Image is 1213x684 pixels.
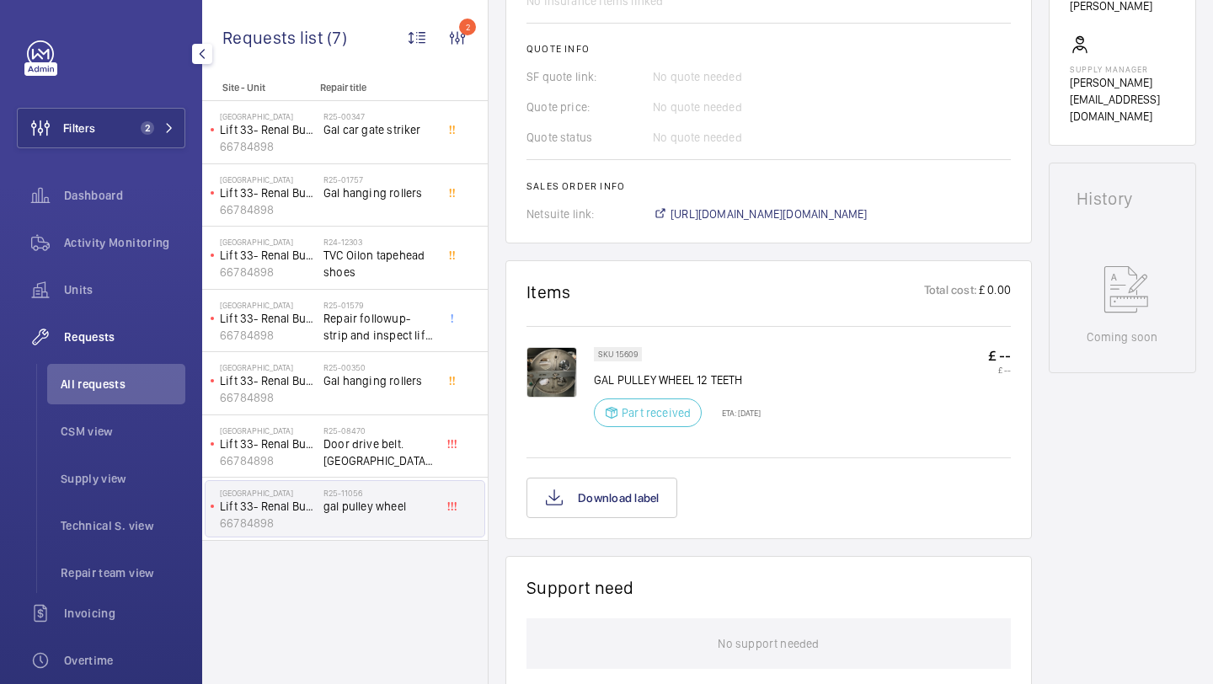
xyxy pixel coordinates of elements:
p: Part received [622,404,691,421]
img: aMBQLPnhXcwbWroNUgW62nBq57LGKgXDNZr_CswzQ-052XMq.png [526,347,577,398]
p: [GEOGRAPHIC_DATA] [220,174,317,184]
p: Total cost: [924,281,977,302]
span: TVC Oilon tapehead shoes [323,247,435,281]
h2: R25-08470 [323,425,435,436]
span: CSM view [61,423,185,440]
p: ETA: [DATE] [712,408,761,418]
span: Requests [64,329,185,345]
span: Overtime [64,652,185,669]
h2: R25-01579 [323,300,435,310]
h1: Support need [526,577,634,598]
p: GAL PULLEY WHEEL 12 TEETH [594,371,761,388]
p: Site - Unit [202,82,313,94]
a: [URL][DOMAIN_NAME][DOMAIN_NAME] [653,206,868,222]
p: 66784898 [220,201,317,218]
span: Gal hanging rollers [323,184,435,201]
span: 2 [141,121,154,135]
button: Download label [526,478,677,518]
h2: R25-01757 [323,174,435,184]
p: Repair title [320,82,431,94]
p: £ -- [988,347,1011,365]
span: Technical S. view [61,517,185,534]
span: Filters [63,120,95,136]
p: Lift 33- Renal Building (LH) Building 555 [220,184,317,201]
span: Activity Monitoring [64,234,185,251]
p: Supply manager [1070,64,1175,74]
span: Requests list [222,27,327,48]
h1: History [1077,190,1168,207]
h2: R25-00350 [323,362,435,372]
p: Lift 33- Renal Building (LH) Building 555 [220,121,317,138]
p: 66784898 [220,138,317,155]
p: Coming soon [1087,329,1157,345]
p: 66784898 [220,327,317,344]
p: SKU 15609 [598,351,638,357]
p: Lift 33- Renal Building (LH) Building 555 [220,310,317,327]
p: Lift 33- Renal Building (LH) Building 555 [220,436,317,452]
h2: R25-00347 [323,111,435,121]
span: Supply view [61,470,185,487]
h2: Sales order info [526,180,1011,192]
span: Dashboard [64,187,185,204]
p: [PERSON_NAME][EMAIL_ADDRESS][DOMAIN_NAME] [1070,74,1175,125]
h2: R25-11056 [323,488,435,498]
p: No support needed [718,618,819,669]
h2: Quote info [526,43,1011,55]
p: 66784898 [220,389,317,406]
p: [GEOGRAPHIC_DATA] [220,111,317,121]
p: [GEOGRAPHIC_DATA] [220,362,317,372]
p: 66784898 [220,264,317,281]
p: £ -- [988,365,1011,375]
span: Invoicing [64,605,185,622]
span: Repair followup- strip and inspect lift hoist, suspected bearing wear [323,310,435,344]
h2: R24-12303 [323,237,435,247]
button: Filters2 [17,108,185,148]
p: 66784898 [220,515,317,532]
span: gal pulley wheel [323,498,435,515]
p: Lift 33- Renal Building (LH) Building 555 [220,372,317,389]
p: [GEOGRAPHIC_DATA] [220,300,317,310]
span: [URL][DOMAIN_NAME][DOMAIN_NAME] [671,206,868,222]
p: [GEOGRAPHIC_DATA] [220,488,317,498]
span: All requests [61,376,185,393]
p: Lift 33- Renal Building (LH) Building 555 [220,498,317,515]
p: Lift 33- Renal Building (LH) Building 555 [220,247,317,264]
p: [GEOGRAPHIC_DATA] [220,425,317,436]
span: Gal car gate striker [323,121,435,138]
p: 66784898 [220,452,317,469]
p: [GEOGRAPHIC_DATA] [220,237,317,247]
h1: Items [526,281,571,302]
span: Gal hanging rollers [323,372,435,389]
span: Units [64,281,185,298]
span: Repair team view [61,564,185,581]
span: Door drive belt. [GEOGRAPHIC_DATA] lift 33 [323,436,435,469]
p: £ 0.00 [977,281,1011,302]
